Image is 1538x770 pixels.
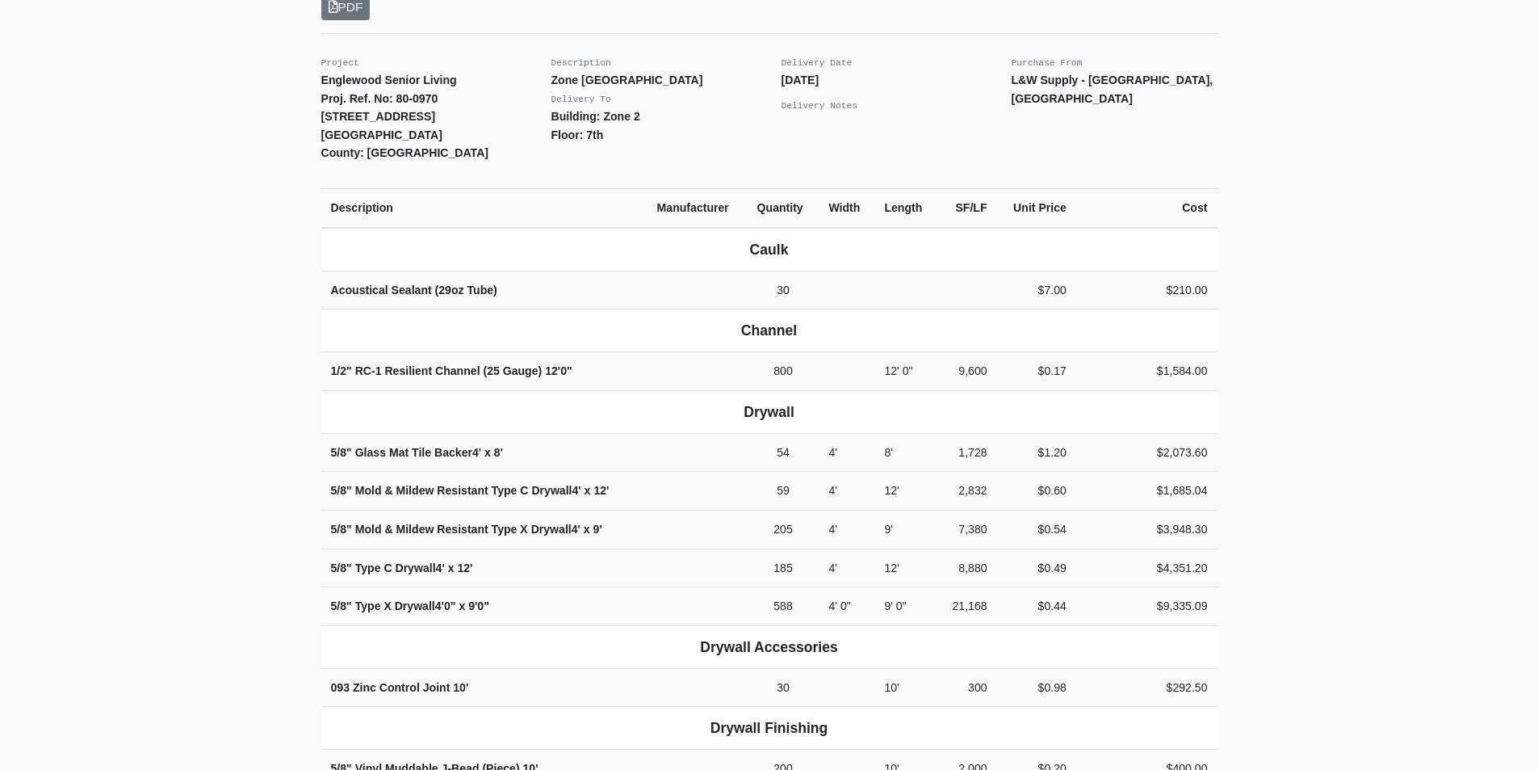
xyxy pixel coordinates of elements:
strong: Floor: 7th [551,128,604,141]
span: 8' [884,446,893,459]
strong: 093 Zinc Control Joint [331,681,469,694]
small: Delivery To [551,95,611,104]
b: Channel [741,322,797,339]
td: 21,168 [937,587,996,626]
th: SF/LF [937,188,996,227]
th: Cost [1076,188,1217,227]
span: x [484,446,491,459]
td: $1,584.00 [1076,352,1217,391]
span: 12' [884,364,899,377]
td: 588 [748,587,819,626]
span: 12' [884,484,899,497]
strong: Proj. Ref. No: 80-0970 [321,92,438,105]
small: Project [321,58,359,68]
b: Drywall [744,404,794,420]
span: 4' [572,484,581,497]
td: $0.49 [997,549,1076,587]
strong: 5/8" Glass Mat Tile Backer [331,446,504,459]
span: 0" [560,364,572,377]
td: $3,948.30 [1076,510,1217,549]
strong: Englewood Senior Living [321,74,457,86]
td: 8,880 [937,549,996,587]
strong: [GEOGRAPHIC_DATA] [321,128,442,141]
span: x [585,484,591,497]
span: 12' [593,484,609,497]
strong: County: [GEOGRAPHIC_DATA] [321,146,489,159]
td: 185 [748,549,819,587]
td: 30 [748,271,819,309]
td: $292.50 [1076,668,1217,707]
span: 10' [453,681,468,694]
strong: [STREET_ADDRESS] [321,110,436,123]
td: 300 [937,668,996,707]
td: 1,728 [937,433,996,472]
span: x [459,600,465,612]
span: 0" [444,600,456,612]
span: 0" [840,600,851,612]
strong: 5/8" Mold & Mildew Resistant Type X Drywall [331,523,602,536]
th: Manufacturer [647,188,748,227]
span: 12' [545,364,560,377]
span: 9' [468,600,477,612]
td: $210.00 [1076,271,1217,309]
span: 12' [884,562,899,574]
span: 4' [828,523,837,536]
td: $0.60 [997,472,1076,511]
b: Caulk [750,242,789,258]
td: 59 [748,472,819,511]
strong: 1/2" RC-1 Resilient Channel (25 Gauge) [331,364,572,377]
td: $1,685.04 [1076,472,1217,511]
td: $4,351.20 [1076,549,1217,587]
th: Unit Price [997,188,1076,227]
span: 4' [436,562,445,574]
td: 2,832 [937,472,996,511]
span: 9' [593,523,602,536]
span: 4' [472,446,481,459]
td: $0.98 [997,668,1076,707]
span: 4' [828,600,837,612]
strong: Acoustical Sealant (29oz Tube) [331,284,497,297]
span: x [448,562,455,574]
td: $2,073.60 [1076,433,1217,472]
small: Delivery Notes [782,101,858,111]
span: 10' [884,681,899,694]
td: 7,380 [937,510,996,549]
th: Quantity [748,188,819,227]
td: $7.00 [997,271,1076,309]
span: 4' [828,562,837,574]
td: $0.44 [997,587,1076,626]
small: Description [551,58,611,68]
small: Purchase From [1012,58,1083,68]
strong: 5/8" Type C Drywall [331,562,473,574]
td: 205 [748,510,819,549]
strong: 5/8" Mold & Mildew Resistant Type C Drywall [331,484,610,497]
span: 4' [828,484,837,497]
td: $9,335.09 [1076,587,1217,626]
span: x [584,523,590,536]
strong: Building: Zone 2 [551,110,640,123]
th: Width [819,188,874,227]
span: 4' [435,600,444,612]
span: 8' [494,446,503,459]
span: 4' [572,523,580,536]
td: $0.17 [997,352,1076,391]
span: 12' [457,562,472,574]
small: Delivery Date [782,58,853,68]
td: 54 [748,433,819,472]
td: $1.20 [997,433,1076,472]
b: Drywall Accessories [700,639,838,655]
td: 30 [748,668,819,707]
th: Description [321,188,647,227]
span: 9' [884,600,893,612]
span: 0" [903,364,913,377]
span: 4' [828,446,837,459]
strong: Zone [GEOGRAPHIC_DATA] [551,74,703,86]
strong: 5/8" Type X Drywall [331,600,489,612]
td: 800 [748,352,819,391]
span: 9' [884,523,893,536]
span: 0" [477,600,489,612]
td: $0.54 [997,510,1076,549]
strong: [DATE] [782,74,819,86]
b: Drywall Finishing [710,720,828,736]
th: Length [874,188,937,227]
